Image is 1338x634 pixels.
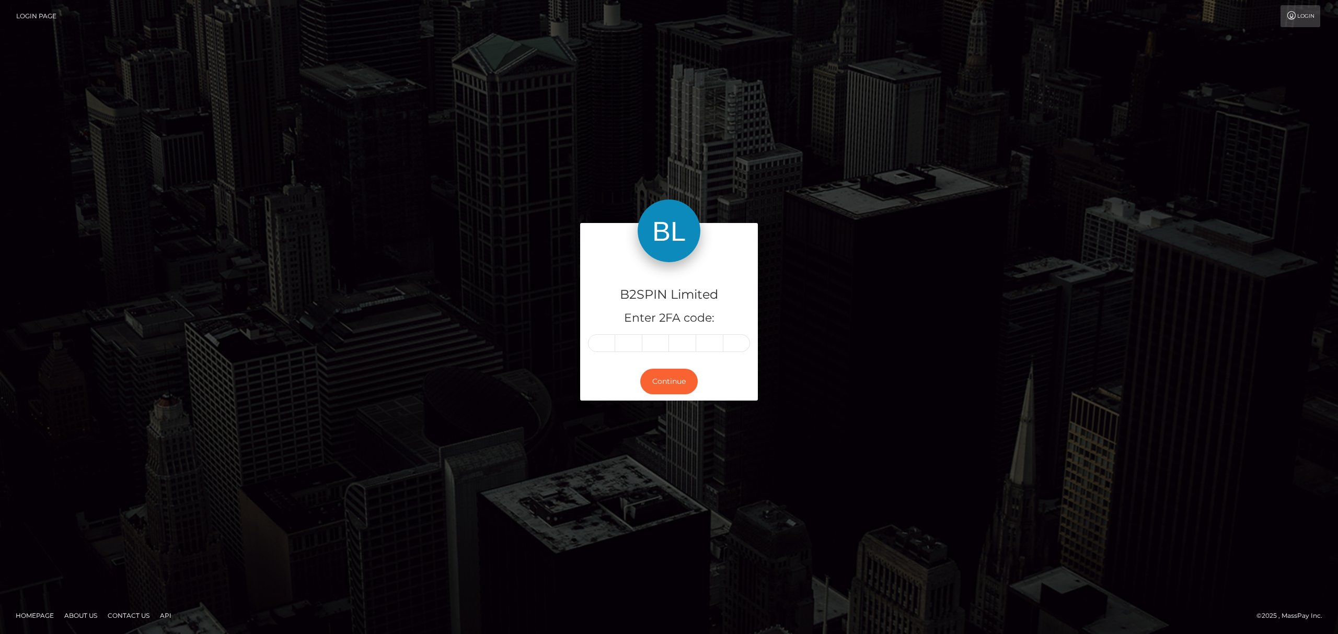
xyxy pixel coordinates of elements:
a: Contact Us [103,607,154,624]
a: Login Page [16,5,56,27]
a: Homepage [11,607,58,624]
div: © 2025 , MassPay Inc. [1256,610,1330,621]
a: Login [1281,5,1320,27]
h5: Enter 2FA code: [588,310,750,326]
a: About Us [60,607,101,624]
button: Continue [640,369,698,394]
img: B2SPIN Limited [638,199,700,262]
h4: B2SPIN Limited [588,286,750,304]
a: API [156,607,176,624]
